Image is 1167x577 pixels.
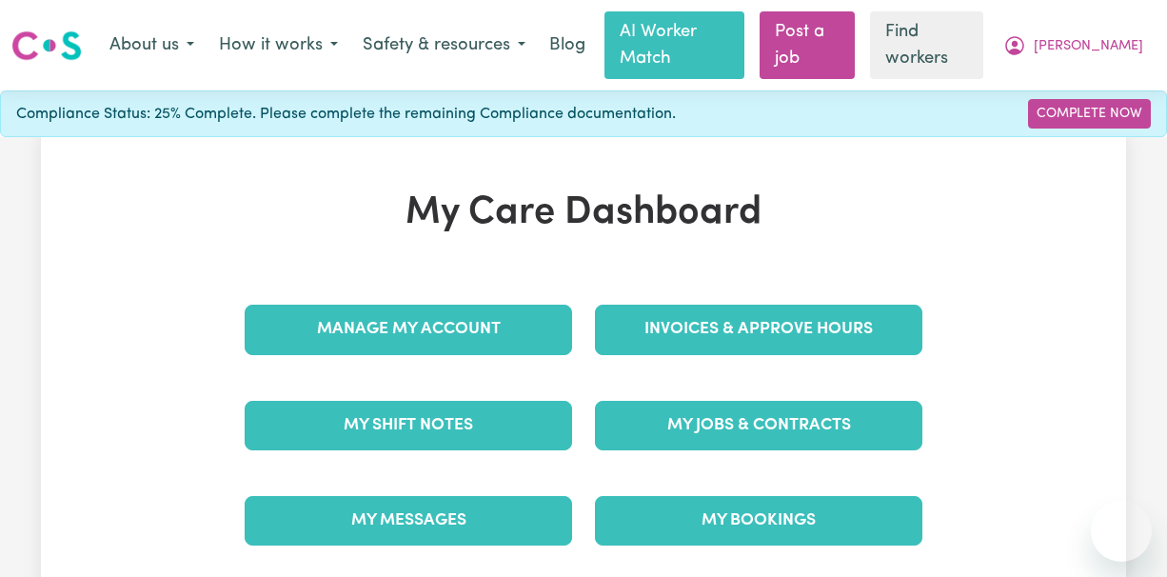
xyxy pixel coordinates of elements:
h1: My Care Dashboard [233,190,934,236]
iframe: Button to launch messaging window [1091,501,1152,562]
button: How it works [207,26,350,66]
a: My Shift Notes [245,401,572,450]
a: Careseekers logo [11,24,82,68]
a: Post a job [760,11,855,79]
span: [PERSON_NAME] [1034,36,1143,57]
a: My Bookings [595,496,922,546]
button: My Account [991,26,1156,66]
img: Careseekers logo [11,29,82,63]
a: Find workers [870,11,983,79]
a: Manage My Account [245,305,572,354]
a: Invoices & Approve Hours [595,305,922,354]
a: Blog [538,25,597,67]
button: About us [97,26,207,66]
a: My Jobs & Contracts [595,401,922,450]
a: AI Worker Match [604,11,744,79]
a: My Messages [245,496,572,546]
a: Complete Now [1028,99,1151,129]
button: Safety & resources [350,26,538,66]
span: Compliance Status: 25% Complete. Please complete the remaining Compliance documentation. [16,103,676,126]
